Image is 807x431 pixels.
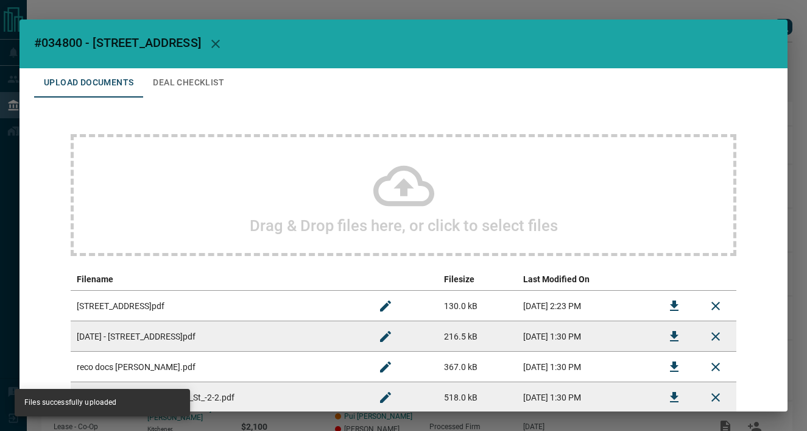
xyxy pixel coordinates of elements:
[365,268,438,291] th: edit column
[438,291,517,321] td: 130.0 kB
[371,383,400,412] button: Rename
[660,322,689,351] button: Download
[660,352,689,382] button: Download
[438,352,517,382] td: 367.0 kB
[695,268,736,291] th: delete file action column
[143,68,234,98] button: Deal Checklist
[438,268,517,291] th: Filesize
[71,321,365,352] td: [DATE] - [STREET_ADDRESS]pdf
[517,382,654,413] td: [DATE] 1:30 PM
[371,291,400,321] button: Rename
[34,68,143,98] button: Upload Documents
[371,352,400,382] button: Rename
[701,383,730,412] button: Remove File
[660,383,689,412] button: Download
[71,382,365,413] td: Signed_Offer_3710-395_Bloor_St_-2-2.pdf
[517,268,654,291] th: Last Modified On
[24,393,116,413] div: Files successfully uploaded
[654,268,695,291] th: download action column
[517,321,654,352] td: [DATE] 1:30 PM
[517,291,654,321] td: [DATE] 2:23 PM
[438,321,517,352] td: 216.5 kB
[71,291,365,321] td: [STREET_ADDRESS]pdf
[71,134,736,256] div: Drag & Drop files here, or click to select files
[660,291,689,321] button: Download
[701,291,730,321] button: Remove File
[371,322,400,351] button: Rename
[71,352,365,382] td: reco docs [PERSON_NAME].pdf
[250,216,558,235] h2: Drag & Drop files here, or click to select files
[34,35,201,50] span: #034800 - [STREET_ADDRESS]
[438,382,517,413] td: 518.0 kB
[701,352,730,382] button: Remove File
[517,352,654,382] td: [DATE] 1:30 PM
[71,268,365,291] th: Filename
[701,322,730,351] button: Remove File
